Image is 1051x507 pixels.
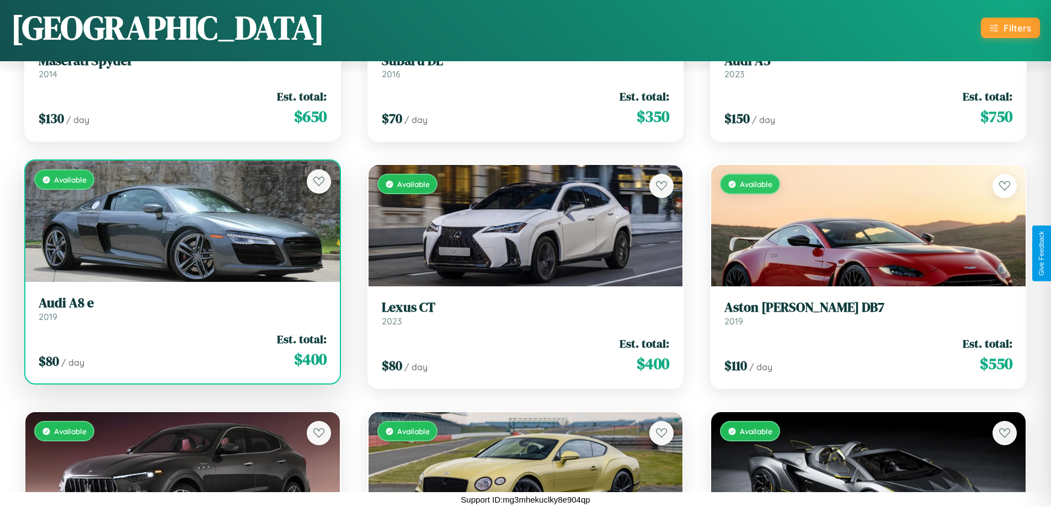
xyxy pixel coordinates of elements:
span: Available [54,426,87,436]
span: 2023 [382,316,402,327]
span: $ 110 [724,356,747,375]
span: Available [397,179,430,189]
span: 2019 [724,316,743,327]
span: Available [740,426,772,436]
span: Est. total: [963,88,1012,104]
span: / day [752,114,775,125]
span: $ 550 [980,353,1012,375]
span: Available [740,179,772,189]
a: Lexus CT2023 [382,300,670,327]
span: Est. total: [963,335,1012,351]
span: $ 130 [39,109,64,127]
a: Subaru DL2016 [382,53,670,80]
a: Audi A52023 [724,53,1012,80]
span: 2023 [724,68,744,79]
h3: Subaru DL [382,53,670,69]
h3: Audi A5 [724,53,1012,69]
h3: Lexus CT [382,300,670,316]
div: Give Feedback [1038,231,1045,276]
span: $ 400 [294,348,327,370]
span: $ 750 [980,105,1012,127]
h3: Aston [PERSON_NAME] DB7 [724,300,1012,316]
span: Est. total: [277,331,327,347]
span: $ 70 [382,109,402,127]
span: / day [749,361,772,372]
span: Available [54,175,87,184]
button: Filters [981,18,1040,38]
h1: [GEOGRAPHIC_DATA] [11,5,324,50]
div: Filters [1004,22,1031,34]
span: 2014 [39,68,57,79]
span: $ 80 [39,352,59,370]
span: $ 400 [637,353,669,375]
span: $ 350 [637,105,669,127]
span: 2019 [39,311,57,322]
span: $ 650 [294,105,327,127]
a: Maserati Spyder2014 [39,53,327,80]
span: Est. total: [620,88,669,104]
h3: Audi A8 e [39,295,327,311]
h3: Maserati Spyder [39,53,327,69]
p: Support ID: mg3mhekuclky8e904qp [461,492,590,507]
span: Available [397,426,430,436]
span: 2016 [382,68,401,79]
span: / day [404,114,428,125]
span: / day [61,357,84,368]
span: / day [66,114,89,125]
a: Audi A8 e2019 [39,295,327,322]
span: Est. total: [620,335,669,351]
span: / day [404,361,428,372]
a: Aston [PERSON_NAME] DB72019 [724,300,1012,327]
span: $ 80 [382,356,402,375]
span: $ 150 [724,109,750,127]
span: Est. total: [277,88,327,104]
